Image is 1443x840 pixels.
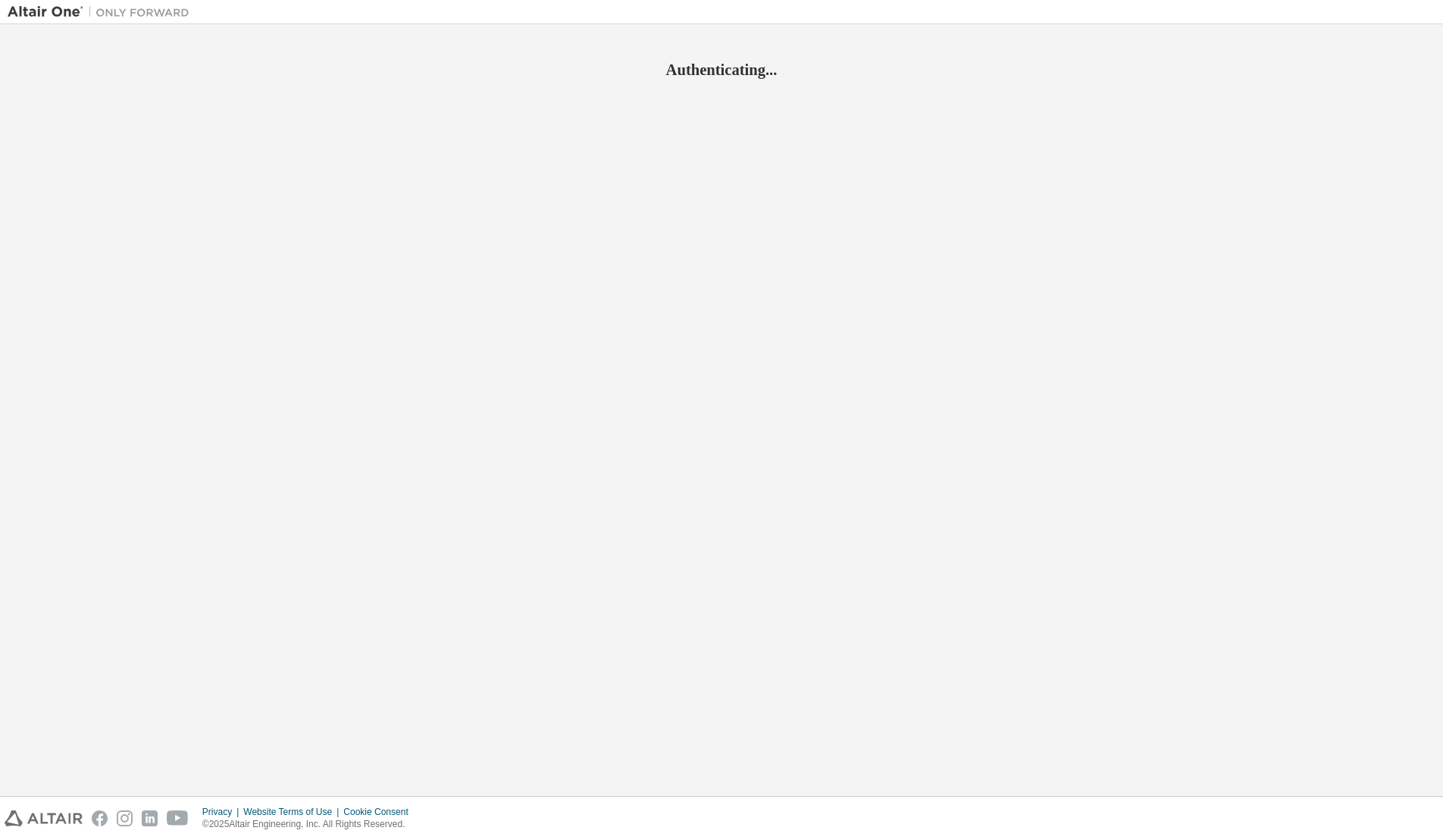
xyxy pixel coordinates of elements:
[8,60,1435,80] h2: Authenticating...
[5,810,83,826] img: altair_logo.svg
[202,818,418,831] p: © 2025 Altair Engineering, Inc. All Rights Reserved.
[117,810,133,826] img: instagram.svg
[243,806,343,818] div: Website Terms of Use
[202,806,243,818] div: Privacy
[167,810,189,826] img: youtube.svg
[8,5,197,20] img: Altair One
[142,810,158,826] img: linkedin.svg
[343,806,417,818] div: Cookie Consent
[92,810,108,826] img: facebook.svg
